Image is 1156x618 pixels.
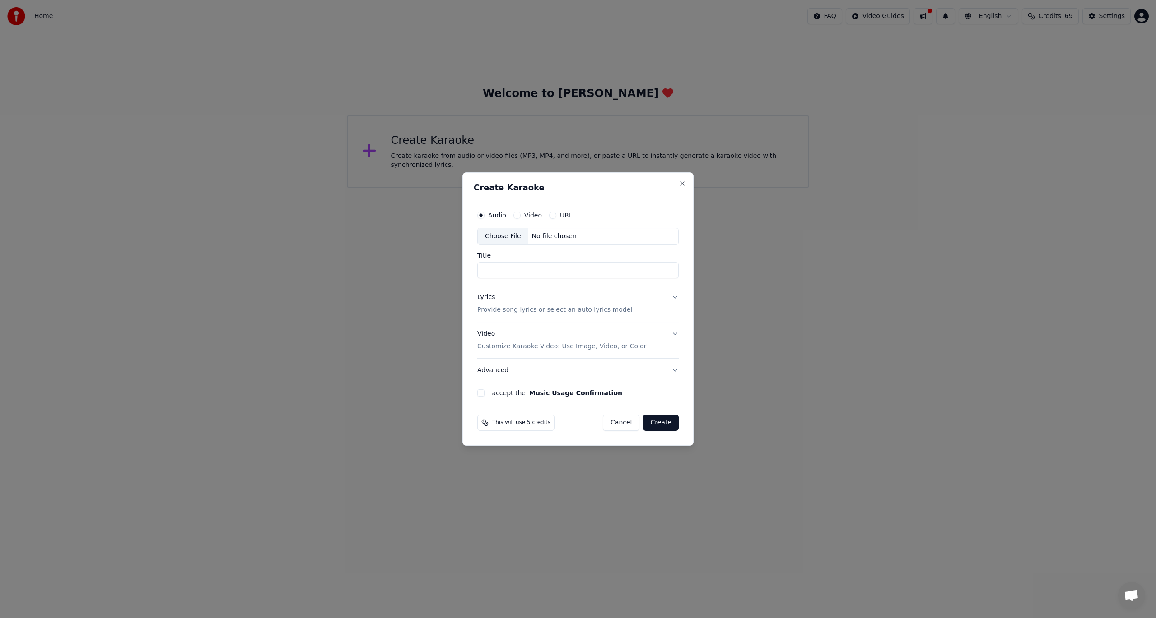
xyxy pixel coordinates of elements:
div: Lyrics [477,293,495,302]
div: Video [477,329,646,351]
label: URL [560,212,573,218]
label: Video [524,212,542,218]
div: Choose File [478,228,528,244]
button: Cancel [603,415,639,431]
button: LyricsProvide song lyrics or select an auto lyrics model [477,286,679,322]
button: I accept the [529,390,622,396]
label: Audio [488,212,506,218]
p: Provide song lyrics or select an auto lyrics model [477,305,632,314]
h2: Create Karaoke [474,184,682,192]
label: I accept the [488,390,622,396]
button: Create [643,415,679,431]
div: No file chosen [528,232,580,241]
button: Advanced [477,359,679,382]
button: VideoCustomize Karaoke Video: Use Image, Video, or Color [477,322,679,358]
p: Customize Karaoke Video: Use Image, Video, or Color [477,342,646,351]
label: Title [477,252,679,258]
span: This will use 5 credits [492,419,550,426]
